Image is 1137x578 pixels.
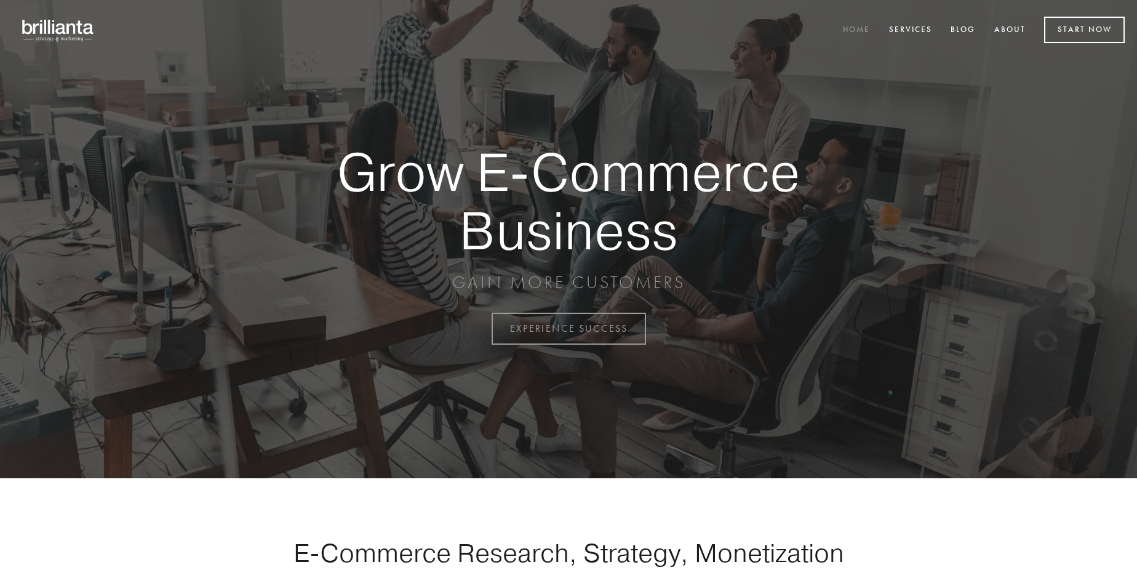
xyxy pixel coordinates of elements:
a: Home [835,20,878,41]
a: Start Now [1044,17,1125,43]
a: EXPERIENCE SUCCESS [492,313,646,345]
img: brillianta - research, strategy, marketing [12,12,105,48]
h1: E-Commerce Research, Strategy, Monetization [255,537,882,568]
a: About [986,20,1034,41]
p: GAIN MORE CUSTOMERS [294,271,843,294]
a: Blog [943,20,983,41]
strong: Grow E-Commerce Business [294,143,843,259]
a: Services [881,20,940,41]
